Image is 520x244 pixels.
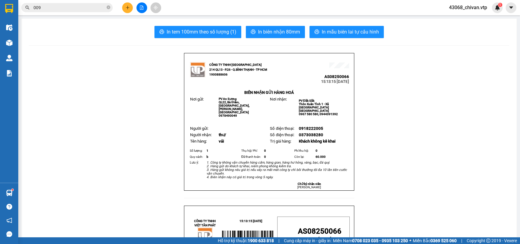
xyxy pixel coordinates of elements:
[506,2,516,13] button: caret-down
[189,148,206,154] td: Số lượng:
[12,189,13,191] sup: 1
[219,114,237,117] span: 0978490049
[258,28,300,36] span: In biên nhận 80mm
[154,26,241,38] button: printerIn tem 100mm theo số lượng (1)
[107,5,110,9] span: close-circle
[218,237,274,244] span: Hỗ trợ kỹ thuật:
[126,5,130,10] span: plus
[190,161,199,164] span: Lưu ý:
[324,74,349,79] span: AS08250066
[264,155,266,158] span: 0
[248,238,274,243] strong: 1900 633 818
[270,126,294,131] span: Số điện thoại:
[430,238,457,243] strong: 0369 525 060
[413,237,457,244] span: Miền Bắc
[314,29,319,35] span: printer
[6,24,12,31] img: warehouse-icon
[190,97,204,101] span: Nơi gửi:
[495,5,500,10] img: icon-new-feature
[322,28,379,36] span: In mẫu biên lai tự cấu hình
[304,237,335,244] span: PV Đắk Sắk
[34,4,105,11] input: Tìm tên, số ĐT hoặc mã đơn
[246,26,305,38] button: printerIn biên nhận 80mm
[298,182,321,186] strong: Chữ ký nhân viên
[299,133,323,137] span: 0373038280
[219,101,249,114] span: QL22, Bà Điểm, [GEOGRAPHIC_DATA], [PERSON_NAME], [GEOGRAPHIC_DATA]
[333,237,408,244] span: Miền Nam
[190,126,208,131] span: Người gửi:
[6,217,12,223] span: notification
[299,102,329,112] span: Thôn Xuân Tình 1 - Xã [GEOGRAPHIC_DATA] [GEOGRAPHIC_DATA]
[140,5,144,10] span: file-add
[207,161,347,179] em: 1. Công ty không vận chuyển hàng cấm, hàng gian, hàng hư hỏng, vàng, bạc, đá quý. 2. Hàng gửi do ...
[219,133,226,137] span: thư/
[197,228,213,243] img: logo
[278,237,279,244] span: |
[209,63,267,76] strong: CÔNG TY TNHH [GEOGRAPHIC_DATA] 214 QL13 - P.26 - Q.BÌNH THẠNH - TP HCM 1900888606
[122,2,133,13] button: plus
[299,139,335,143] span: Khách không kê khai
[6,231,12,237] span: message
[251,29,256,35] span: printer
[189,154,206,160] td: Quy cách:
[244,90,294,95] strong: BIÊN NHẬN GỬI HÀNG HOÁ
[293,154,315,160] td: Còn lại:
[299,99,314,102] span: PV Đắk Sắk
[154,5,158,10] span: aim
[6,40,12,46] img: warehouse-icon
[167,28,236,36] span: In tem 100mm theo số lượng (1)
[6,190,12,196] img: warehouse-icon
[219,139,224,143] span: vải
[298,227,341,235] span: AS08250066
[6,55,12,61] img: warehouse-icon
[270,133,294,137] span: Số điện thoại:
[321,79,349,84] span: 15:13:15 [DATE]
[284,237,331,244] span: Cung cấp máy in - giấy in:
[136,2,147,13] button: file-add
[461,237,462,244] span: |
[6,204,12,210] span: question-circle
[5,4,13,13] img: logo-vxr
[499,3,501,7] span: 1
[310,26,384,38] button: printerIn mẫu biên lai tự cấu hình
[498,3,502,7] sup: 1
[316,149,317,152] span: 0
[352,238,408,243] strong: 0708 023 035 - 0935 103 250
[293,148,315,154] td: Phí thu hộ:
[409,239,411,242] span: ⚪️
[239,219,262,223] span: 15:13:15 [DATE]
[194,219,216,227] strong: CÔNG TY TNHH VIỆT TÂN PHÁT
[190,62,205,77] img: logo
[159,29,164,35] span: printer
[240,148,263,154] td: Thụ hộ/ Phí
[25,5,30,10] span: search
[207,155,208,158] span: b
[150,2,161,13] button: aim
[299,112,338,116] span: 0967 580 580, 0944391392
[190,133,212,137] span: Người nhận:
[207,149,208,152] span: 1
[444,4,492,11] span: 43068_chivan.vtp
[107,5,110,11] span: close-circle
[240,154,263,160] td: Đã thanh toán:
[486,239,490,243] span: copyright
[299,126,323,131] span: 0918222005
[190,139,207,143] span: Tên hàng:
[508,5,514,10] span: caret-down
[270,97,287,101] span: Nơi nhận:
[270,139,291,143] span: Trị giá hàng:
[6,70,12,76] img: solution-icon
[264,149,266,152] span: 0
[316,155,326,158] span: 60.000
[219,97,237,101] span: PV An Sương
[297,186,321,189] span: [PERSON_NAME]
